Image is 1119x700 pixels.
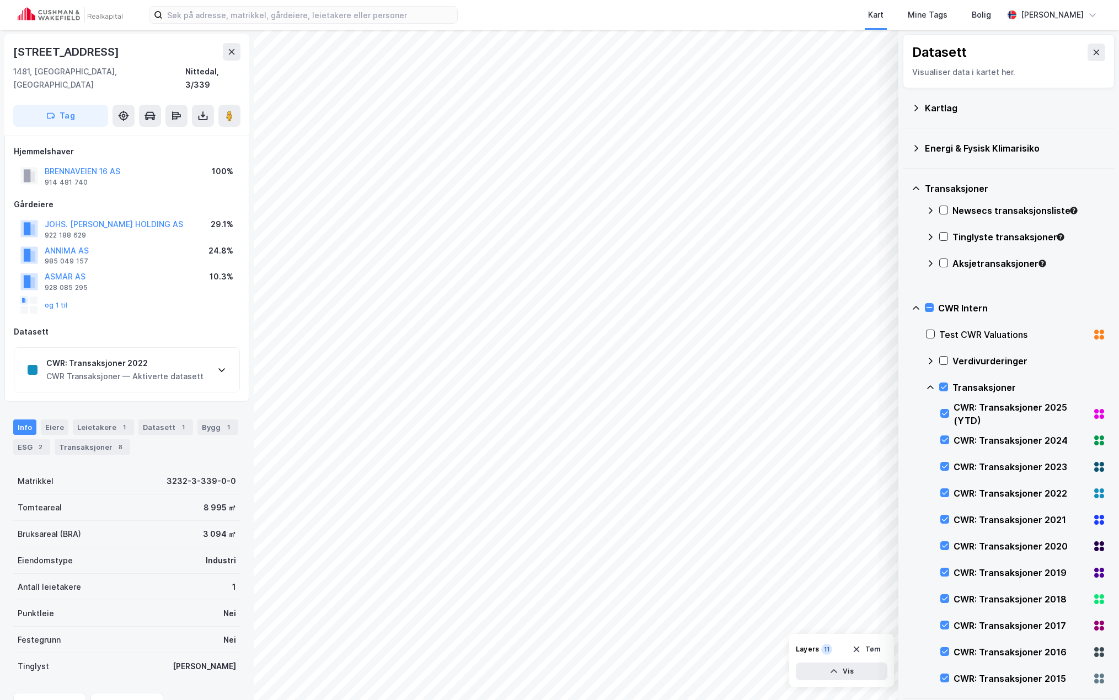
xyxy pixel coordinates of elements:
div: Nei [223,633,236,647]
div: 3232-3-339-0-0 [167,475,236,488]
div: Info [13,419,36,435]
div: 24.8% [208,244,233,257]
div: Kartlag [925,101,1106,115]
div: 922 188 629 [45,231,86,240]
div: Bygg [197,419,238,435]
button: Vis [796,663,887,680]
div: CWR: Transaksjoner 2016 [954,645,1088,659]
div: Hjemmelshaver [14,145,240,158]
div: CWR: Transaksjoner 2018 [954,593,1088,606]
div: Mine Tags [908,8,947,21]
div: CWR: Transaksjoner 2025 (YTD) [954,401,1088,427]
div: 3 094 ㎡ [203,527,236,541]
div: 2 [35,441,46,453]
div: Bolig [972,8,991,21]
img: cushman-wakefield-realkapital-logo.202ea83816669bd177139c58696a8fa1.svg [18,7,122,23]
div: Gårdeiere [14,198,240,211]
div: CWR: Transaksjoner 2022 [46,357,204,370]
div: Bruksareal (BRA) [18,527,81,541]
div: [PERSON_NAME] [173,660,236,673]
div: Aksjetransaksjoner [952,257,1106,270]
div: Verdivurderinger [952,354,1106,368]
div: Datasett [14,325,240,338]
div: ESG [13,439,50,455]
div: 1 [232,580,236,594]
div: Tooltip anchor [1056,232,1066,242]
div: 11 [821,644,832,655]
div: Nittedal, 3/339 [185,65,240,91]
div: Energi & Fysisk Klimarisiko [925,142,1106,155]
div: Datasett [138,419,193,435]
div: Industri [206,554,236,567]
div: 8 [115,441,126,453]
div: Leietakere [73,419,134,435]
div: Tinglyste transaksjoner [952,230,1106,244]
div: Test CWR Valuations [939,328,1088,341]
div: [STREET_ADDRESS] [13,43,121,61]
div: Datasett [912,44,967,61]
div: CWR: Transaksjoner 2022 [954,487,1088,500]
iframe: Chat Widget [1064,647,1119,700]
div: CWR: Transaksjoner 2020 [954,540,1088,553]
button: Tøm [845,640,887,658]
div: 29.1% [211,218,233,231]
div: Punktleie [18,607,54,620]
input: Søk på adresse, matrikkel, gårdeiere, leietakere eller personer [163,7,457,23]
div: CWR: Transaksjoner 2021 [954,513,1088,526]
div: Nei [223,607,236,620]
div: Kart [868,8,884,21]
div: 100% [212,165,233,178]
div: CWR Intern [938,301,1106,315]
div: Eiendomstype [18,554,73,567]
div: Tooltip anchor [1037,259,1047,268]
div: CWR: Transaksjoner 2019 [954,566,1088,579]
div: 8 995 ㎡ [204,501,236,514]
div: CWR: Transaksjoner 2024 [954,434,1088,447]
div: [PERSON_NAME] [1021,8,1084,21]
div: 1 [223,422,234,433]
div: Transaksjoner [55,439,130,455]
button: Tag [13,105,108,127]
div: CWR Transaksjoner — Aktiverte datasett [46,370,204,383]
div: 1 [119,422,130,433]
div: Kontrollprogram for chat [1064,647,1119,700]
div: 914 481 740 [45,178,88,187]
div: 985 049 157 [45,257,88,266]
div: Newsecs transaksjonsliste [952,204,1106,217]
div: Eiere [41,419,68,435]
div: 1481, [GEOGRAPHIC_DATA], [GEOGRAPHIC_DATA] [13,65,185,91]
div: Tinglyst [18,660,49,673]
div: Matrikkel [18,475,53,488]
div: Festegrunn [18,633,61,647]
div: 928 085 295 [45,283,88,292]
div: CWR: Transaksjoner 2023 [954,460,1088,473]
div: 10.3% [210,270,233,283]
div: Transaksjoner [925,182,1106,195]
div: CWR: Transaksjoner 2017 [954,619,1088,632]
div: CWR: Transaksjoner 2015 [954,672,1088,685]
div: Antall leietakere [18,580,81,594]
div: 1 [178,422,189,433]
div: Tooltip anchor [1069,206,1079,216]
div: Transaksjoner [952,381,1106,394]
div: Tomteareal [18,501,62,514]
div: Layers [796,645,819,654]
div: Visualiser data i kartet her. [912,66,1105,79]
